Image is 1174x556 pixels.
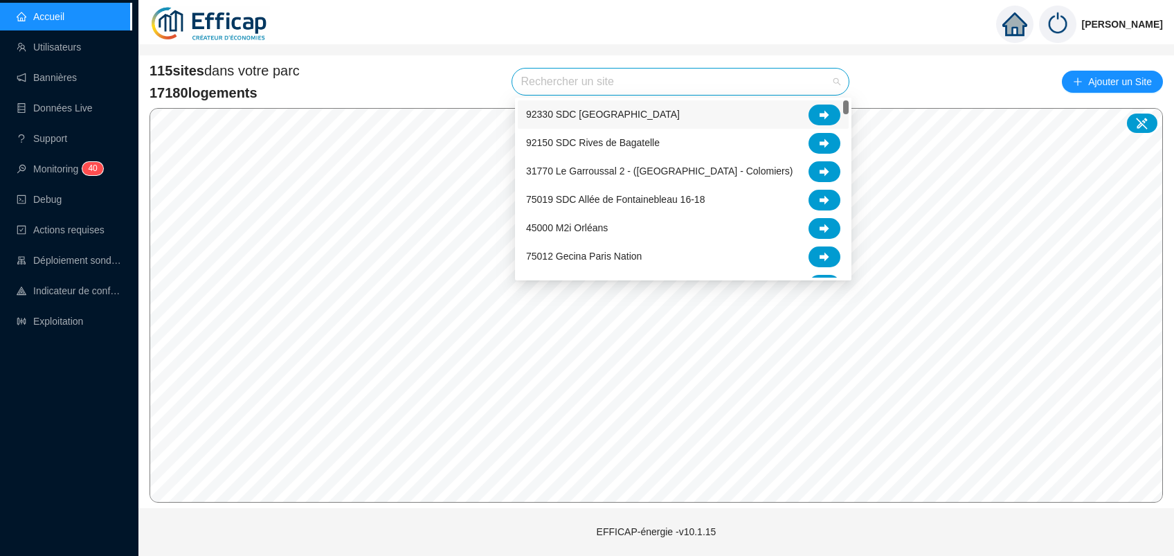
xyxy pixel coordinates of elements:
[526,221,608,235] span: 45000 M2i Orléans
[150,61,300,80] span: dans votre parc
[526,164,793,179] span: 31770 Le Garroussal 2 - ([GEOGRAPHIC_DATA] - Colomiers)
[17,133,67,144] a: questionSupport
[526,192,705,207] span: 75019 SDC Allée de Fontainebleau 16-18
[17,72,77,83] a: notificationBannières
[518,129,849,157] div: 92150 SDC Rives de Bagatelle
[17,225,26,235] span: check-square
[17,42,81,53] a: teamUtilisateurs
[93,163,98,173] span: 0
[518,214,849,242] div: 45000 M2i Orléans
[1062,71,1163,93] button: Ajouter un Site
[1002,12,1027,37] span: home
[526,136,660,150] span: 92150 SDC Rives de Bagatelle
[17,316,83,327] a: slidersExploitation
[518,271,849,299] div: 78150 Siège EFFICAP Le Chesnay
[518,186,849,214] div: 75019 SDC Allée de Fontainebleau 16-18
[17,11,64,22] a: homeAccueil
[597,526,716,537] span: EFFICAP-énergie - v10.1.15
[33,224,105,235] span: Actions requises
[518,242,849,271] div: 75012 Gecina Paris Nation
[17,163,99,174] a: monitorMonitoring40
[1082,2,1163,46] span: [PERSON_NAME]
[88,163,93,173] span: 4
[17,194,62,205] a: codeDebug
[526,107,680,122] span: 92330 SDC [GEOGRAPHIC_DATA]
[17,285,122,296] a: heat-mapIndicateur de confort
[1039,6,1076,43] img: power
[150,63,204,78] span: 115 sites
[1088,72,1152,91] span: Ajouter un Site
[518,100,849,129] div: 92330 SDC Parc Penthievre
[518,157,849,186] div: 31770 Le Garroussal 2 - (Toulouse - Colomiers)
[150,109,1162,502] canvas: Map
[526,249,642,264] span: 75012 Gecina Paris Nation
[1073,77,1083,87] span: plus
[82,162,102,175] sup: 40
[17,255,122,266] a: clusterDéploiement sondes
[150,83,300,102] span: 17180 logements
[17,102,93,114] a: databaseDonnées Live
